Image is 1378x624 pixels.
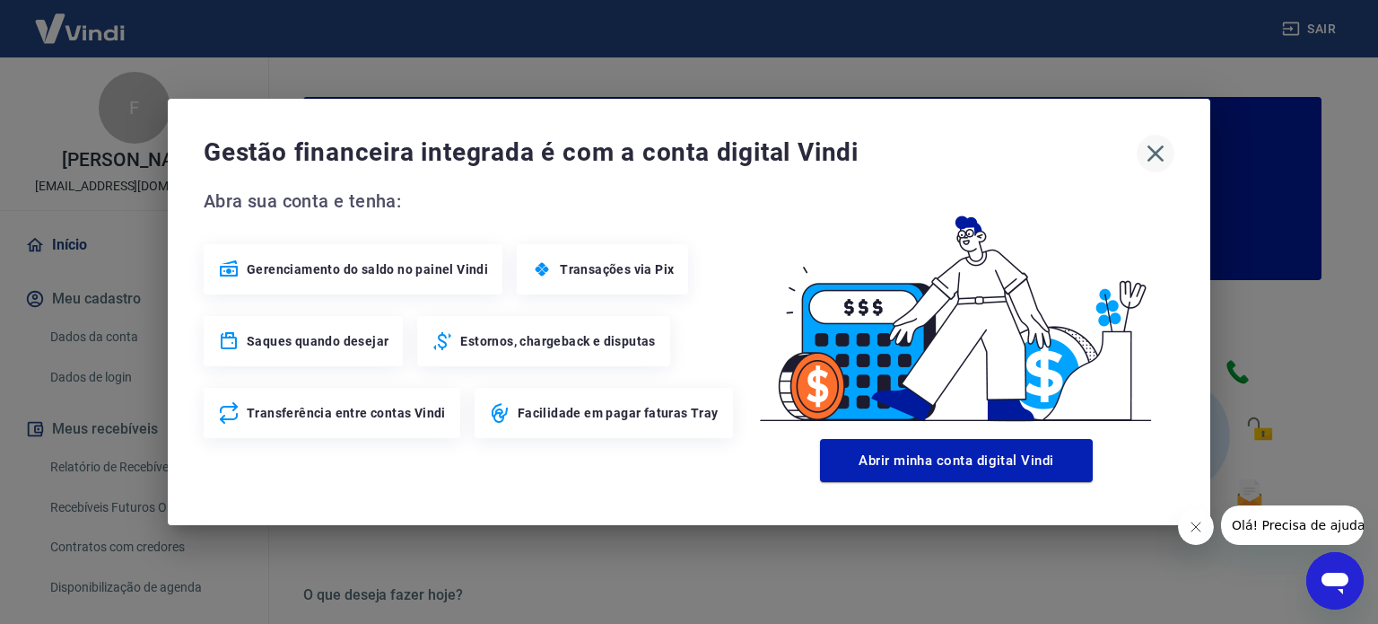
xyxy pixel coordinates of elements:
iframe: Fechar mensagem [1178,509,1214,545]
span: Facilidade em pagar faturas Tray [518,404,719,422]
span: Saques quando desejar [247,332,388,350]
span: Gerenciamento do saldo no painel Vindi [247,260,488,278]
img: Good Billing [738,187,1174,432]
span: Estornos, chargeback e disputas [460,332,655,350]
span: Transações via Pix [560,260,674,278]
span: Olá! Precisa de ajuda? [11,13,151,27]
span: Transferência entre contas Vindi [247,404,446,422]
span: Abra sua conta e tenha: [204,187,738,215]
iframe: Botão para abrir a janela de mensagens [1306,552,1364,610]
button: Abrir minha conta digital Vindi [820,439,1093,482]
iframe: Mensagem da empresa [1221,505,1364,545]
span: Gestão financeira integrada é com a conta digital Vindi [204,135,1137,171]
